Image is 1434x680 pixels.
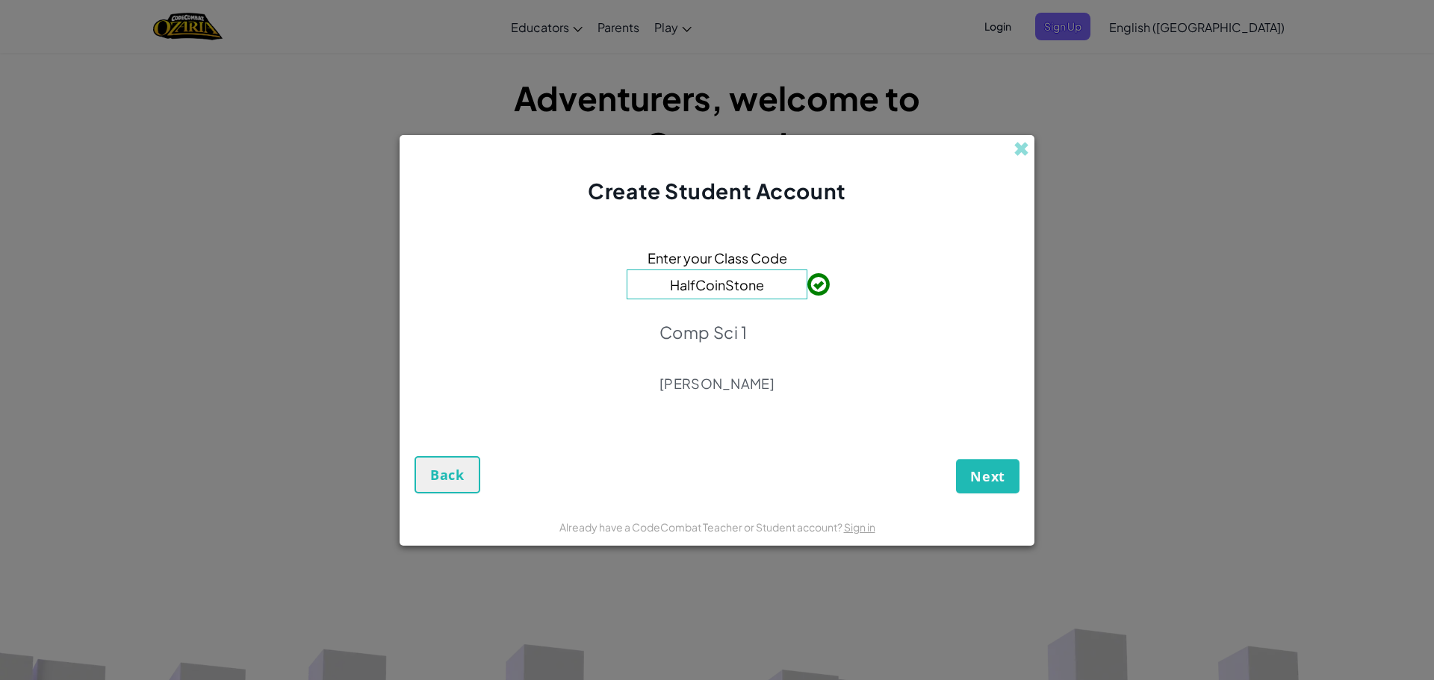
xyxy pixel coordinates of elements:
p: [PERSON_NAME] [659,375,775,393]
span: Next [970,467,1005,485]
p: Comp Sci 1 [659,322,775,343]
span: Already have a CodeCombat Teacher or Student account? [559,520,844,534]
span: Create Student Account [588,178,845,204]
button: Next [956,459,1019,493]
span: Enter your Class Code [648,247,787,269]
button: Back [415,456,480,493]
a: Sign in [844,520,875,534]
span: Back [430,466,465,484]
